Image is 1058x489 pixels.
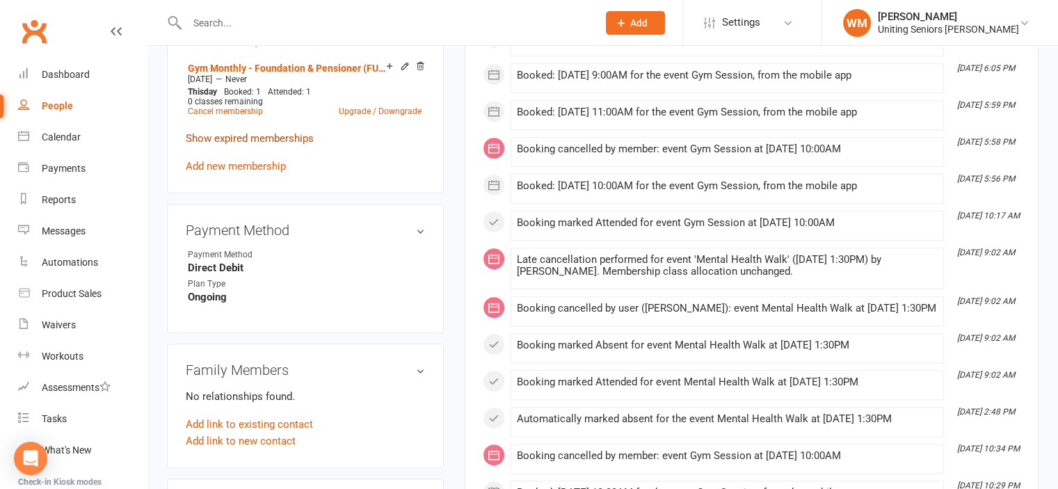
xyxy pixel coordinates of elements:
[517,450,938,462] div: Booking cancelled by member: event Gym Session at [DATE] 10:00AM
[42,319,76,330] div: Waivers
[42,351,83,362] div: Workouts
[517,180,938,192] div: Booked: [DATE] 10:00AM for the event Gym Session, from the mobile app
[18,122,147,153] a: Calendar
[42,288,102,299] div: Product Sales
[188,262,425,274] strong: Direct Debit
[957,137,1015,147] i: [DATE] 5:58 PM
[188,291,425,303] strong: Ongoing
[186,433,296,449] a: Add link to new contact
[18,153,147,184] a: Payments
[18,372,147,403] a: Assessments
[184,87,221,97] div: day
[42,69,90,80] div: Dashboard
[957,248,1015,257] i: [DATE] 9:02 AM
[42,194,76,205] div: Reports
[843,9,871,37] div: WM
[517,303,938,314] div: Booking cancelled by user ([PERSON_NAME]): event Mental Health Walk at [DATE] 1:30PM
[957,296,1015,306] i: [DATE] 9:02 AM
[957,444,1020,454] i: [DATE] 10:34 PM
[18,90,147,122] a: People
[517,143,938,155] div: Booking cancelled by member: event Gym Session at [DATE] 10:00AM
[722,7,760,38] span: Settings
[339,106,422,116] a: Upgrade / Downgrade
[957,63,1015,73] i: [DATE] 6:05 PM
[18,59,147,90] a: Dashboard
[18,247,147,278] a: Automations
[188,87,204,97] span: This
[878,10,1019,23] div: [PERSON_NAME]
[17,14,51,49] a: Clubworx
[18,435,147,466] a: What's New
[14,442,47,475] div: Open Intercom Messenger
[186,416,313,433] a: Add link to existing contact
[517,254,938,278] div: Late cancellation performed for event 'Mental Health Walk' ([DATE] 1:30PM) by [PERSON_NAME]. Memb...
[957,100,1015,110] i: [DATE] 5:59 PM
[878,23,1019,35] div: Uniting Seniors [PERSON_NAME]
[183,13,588,33] input: Search...
[18,310,147,341] a: Waivers
[957,370,1015,380] i: [DATE] 9:02 AM
[957,407,1015,417] i: [DATE] 2:48 PM
[42,100,73,111] div: People
[188,248,303,262] div: Payment Method
[18,403,147,435] a: Tasks
[42,163,86,174] div: Payments
[186,362,425,378] h3: Family Members
[42,382,111,393] div: Assessments
[517,217,938,229] div: Booking marked Attended for event Gym Session at [DATE] 10:00AM
[224,87,261,97] span: Booked: 1
[517,413,938,425] div: Automatically marked absent for the event Mental Health Walk at [DATE] 1:30PM
[18,184,147,216] a: Reports
[186,160,286,173] a: Add new membership
[188,106,263,116] a: Cancel membership
[188,97,263,106] span: 0 classes remaining
[630,17,648,29] span: Add
[186,132,314,145] a: Show expired memberships
[268,87,311,97] span: Attended: 1
[186,388,425,405] p: No relationships found.
[957,174,1015,184] i: [DATE] 5:56 PM
[225,74,247,84] span: Never
[42,413,67,424] div: Tasks
[606,11,665,35] button: Add
[517,70,938,81] div: Booked: [DATE] 9:00AM for the event Gym Session, from the mobile app
[186,223,425,238] h3: Payment Method
[42,444,92,456] div: What's New
[42,131,81,143] div: Calendar
[517,106,938,118] div: Booked: [DATE] 11:00AM for the event Gym Session, from the mobile app
[42,225,86,237] div: Messages
[957,333,1015,343] i: [DATE] 9:02 AM
[18,341,147,372] a: Workouts
[957,211,1020,221] i: [DATE] 10:17 AM
[42,257,98,268] div: Automations
[188,63,386,74] a: Gym Monthly - Foundation & Pensioner (FUP)
[517,376,938,388] div: Booking marked Attended for event Mental Health Walk at [DATE] 1:30PM
[184,74,425,85] div: —
[18,216,147,247] a: Messages
[188,278,303,291] div: Plan Type
[517,339,938,351] div: Booking marked Absent for event Mental Health Walk at [DATE] 1:30PM
[188,74,212,84] span: [DATE]
[18,278,147,310] a: Product Sales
